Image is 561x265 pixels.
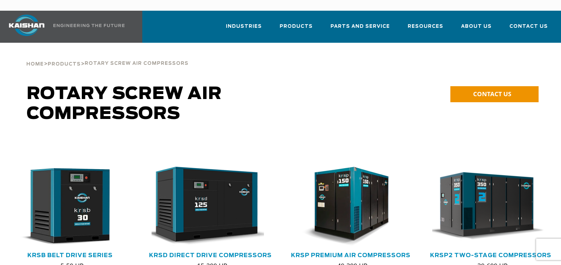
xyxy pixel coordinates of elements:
[430,253,551,258] a: KRSP2 Two-Stage Compressors
[450,86,539,102] a: CONTACT US
[432,167,550,246] div: krsp350
[408,22,443,31] span: Resources
[149,253,272,258] a: KRSD Direct Drive Compressors
[152,167,269,246] div: krsd125
[27,253,113,258] a: KRSB Belt Drive Series
[330,22,390,31] span: Parts and Service
[287,167,404,246] img: krsp150
[85,61,189,66] span: Rotary Screw Air Compressors
[291,253,411,258] a: KRSP Premium Air Compressors
[330,17,390,41] a: Parts and Service
[27,85,222,123] span: Rotary Screw Air Compressors
[280,17,313,41] a: Products
[226,17,262,41] a: Industries
[461,17,492,41] a: About Us
[26,62,44,67] span: Home
[26,43,189,70] div: > >
[408,17,443,41] a: Resources
[292,167,409,246] div: krsp150
[53,24,125,27] img: Engineering the future
[6,167,124,246] img: krsb30
[11,167,129,246] div: krsb30
[280,22,313,31] span: Products
[146,167,264,246] img: krsd125
[26,61,44,67] a: Home
[48,62,81,67] span: Products
[509,22,548,31] span: Contact Us
[427,167,545,246] img: krsp350
[226,22,262,31] span: Industries
[509,17,548,41] a: Contact Us
[473,90,511,98] span: CONTACT US
[48,61,81,67] a: Products
[461,22,492,31] span: About Us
